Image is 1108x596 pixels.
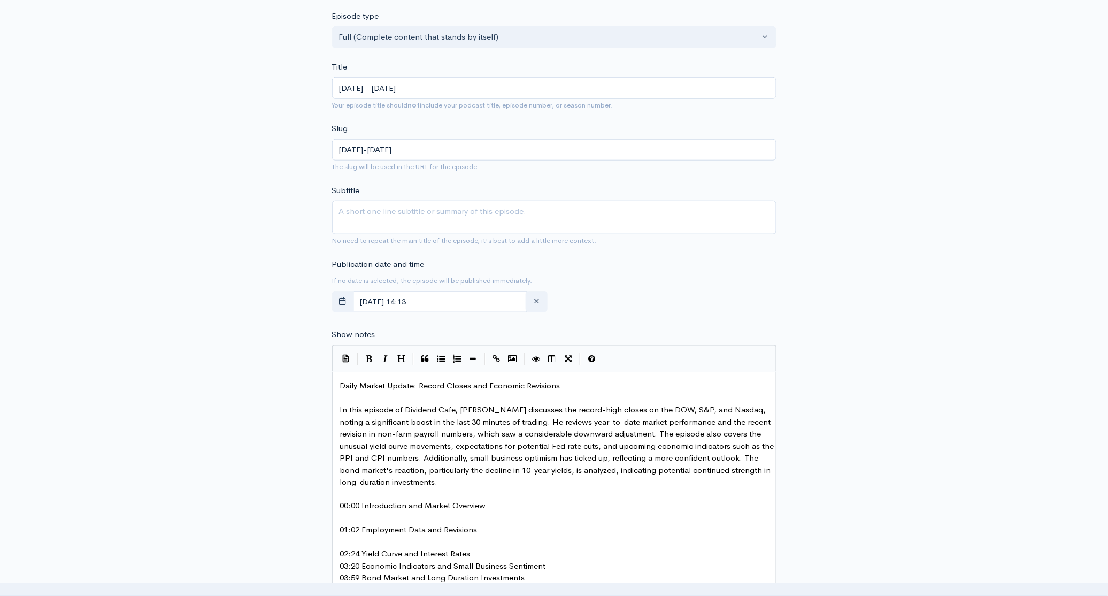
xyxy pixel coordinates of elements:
button: Numbered List [449,351,465,367]
button: Toggle Preview [528,351,544,367]
span: In this episode of Dividend Cafe, [PERSON_NAME] discusses the record-high closes on the DOW, S&P,... [340,404,776,487]
i: | [484,353,486,365]
button: clear [526,291,548,313]
label: Episode type [332,10,379,22]
button: Create Link [489,351,505,367]
span: 03:59 Bond Market and Long Duration Investments [340,573,525,583]
label: Subtitle [332,185,360,197]
button: Quote [417,351,433,367]
small: No need to repeat the main title of the episode, it's best to add a little more context. [332,236,597,245]
button: Full (Complete content that stands by itself) [332,26,776,48]
i: | [357,353,358,365]
label: Title [332,61,348,73]
label: Publication date and time [332,258,425,271]
span: 03:20 Economic Indicators and Small Business Sentiment [340,561,546,571]
label: Slug [332,123,348,135]
span: 00:00 Introduction and Market Overview [340,501,486,511]
i: | [580,353,581,365]
strong: not [408,101,420,110]
i: | [413,353,414,365]
small: The slug will be used in the URL for the episode. [332,162,480,171]
button: Bold [361,351,378,367]
span: 01:02 Employment Data and Revisions [340,525,478,535]
i: | [524,353,525,365]
button: Italic [378,351,394,367]
button: Toggle Side by Side [544,351,560,367]
button: Insert Image [505,351,521,367]
span: Daily Market Update: Record Closes and Economic Revisions [340,380,560,391]
button: Insert Show Notes Template [338,350,354,366]
span: 02:24 Yield Curve and Interest Rates [340,549,471,559]
small: Your episode title should include your podcast title, episode number, or season number. [332,101,613,110]
input: What is the episode's title? [332,77,776,99]
button: Generic List [433,351,449,367]
div: Full (Complete content that stands by itself) [339,31,760,43]
button: Insert Horizontal Line [465,351,481,367]
button: Toggle Fullscreen [560,351,576,367]
button: Markdown Guide [584,351,600,367]
small: If no date is selected, the episode will be published immediately. [332,276,533,285]
input: title-of-episode [332,139,776,161]
button: Heading [394,351,410,367]
button: toggle [332,291,354,313]
label: Show notes [332,328,375,341]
